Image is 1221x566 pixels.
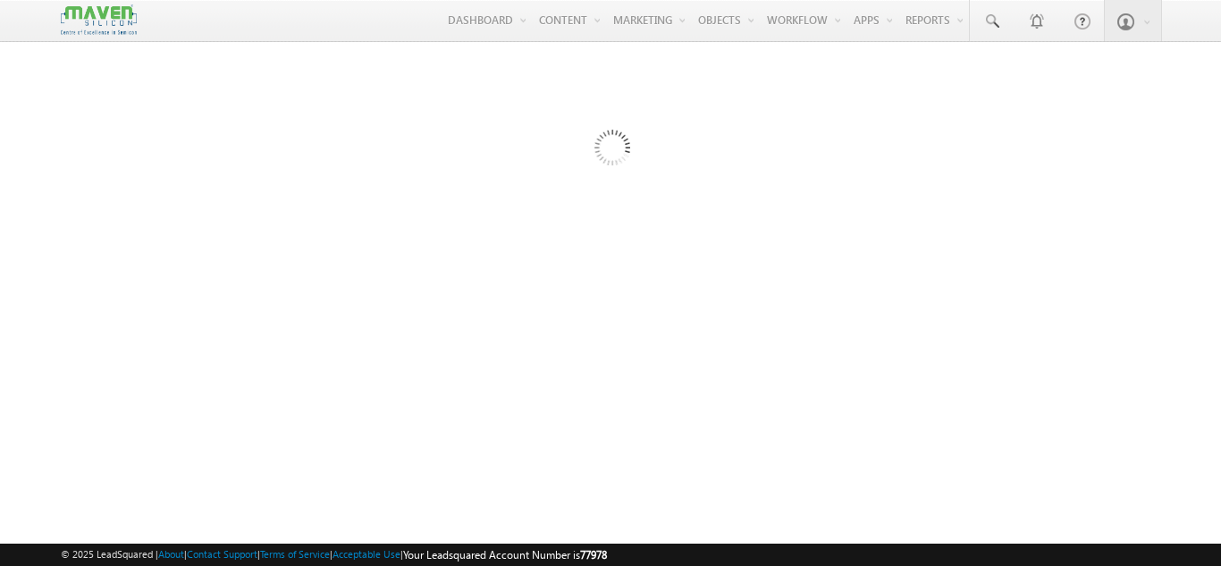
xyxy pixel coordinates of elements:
img: Loading... [518,58,703,243]
span: 77978 [580,548,607,562]
a: Acceptable Use [333,548,400,560]
a: Contact Support [187,548,257,560]
a: About [158,548,184,560]
img: Custom Logo [61,4,136,36]
span: Your Leadsquared Account Number is [403,548,607,562]
a: Terms of Service [260,548,330,560]
span: © 2025 LeadSquared | | | | | [61,546,607,563]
